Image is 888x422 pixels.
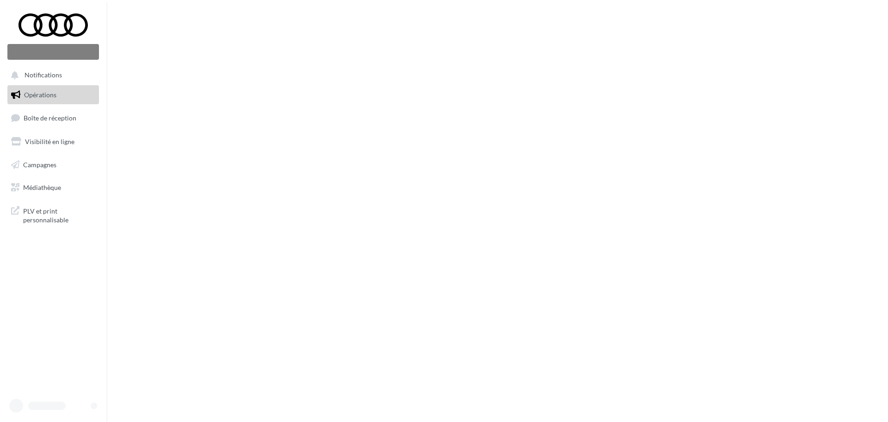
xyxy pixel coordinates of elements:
span: Opérations [24,91,56,99]
span: Visibilité en ligne [25,138,74,145]
a: Visibilité en ligne [6,132,101,151]
a: PLV et print personnalisable [6,201,101,228]
div: Nouvelle campagne [7,44,99,60]
span: Médiathèque [23,183,61,191]
a: Boîte de réception [6,108,101,128]
a: Médiathèque [6,178,101,197]
span: Notifications [25,71,62,79]
a: Campagnes [6,155,101,175]
span: Boîte de réception [24,114,76,122]
span: PLV et print personnalisable [23,205,95,225]
a: Opérations [6,85,101,105]
span: Campagnes [23,160,56,168]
